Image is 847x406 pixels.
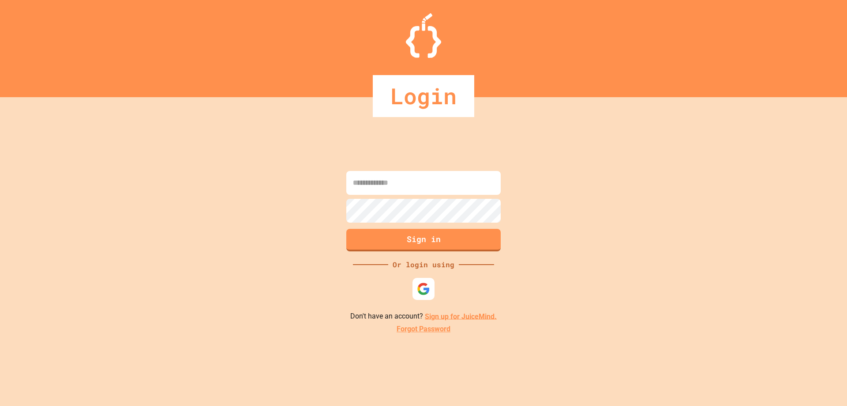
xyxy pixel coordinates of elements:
div: Or login using [388,259,459,270]
img: Logo.svg [406,13,441,58]
div: Login [373,75,474,117]
a: Forgot Password [397,324,450,334]
img: google-icon.svg [417,282,430,296]
p: Don't have an account? [350,311,497,322]
a: Sign up for JuiceMind. [425,312,497,320]
button: Sign in [346,229,501,251]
